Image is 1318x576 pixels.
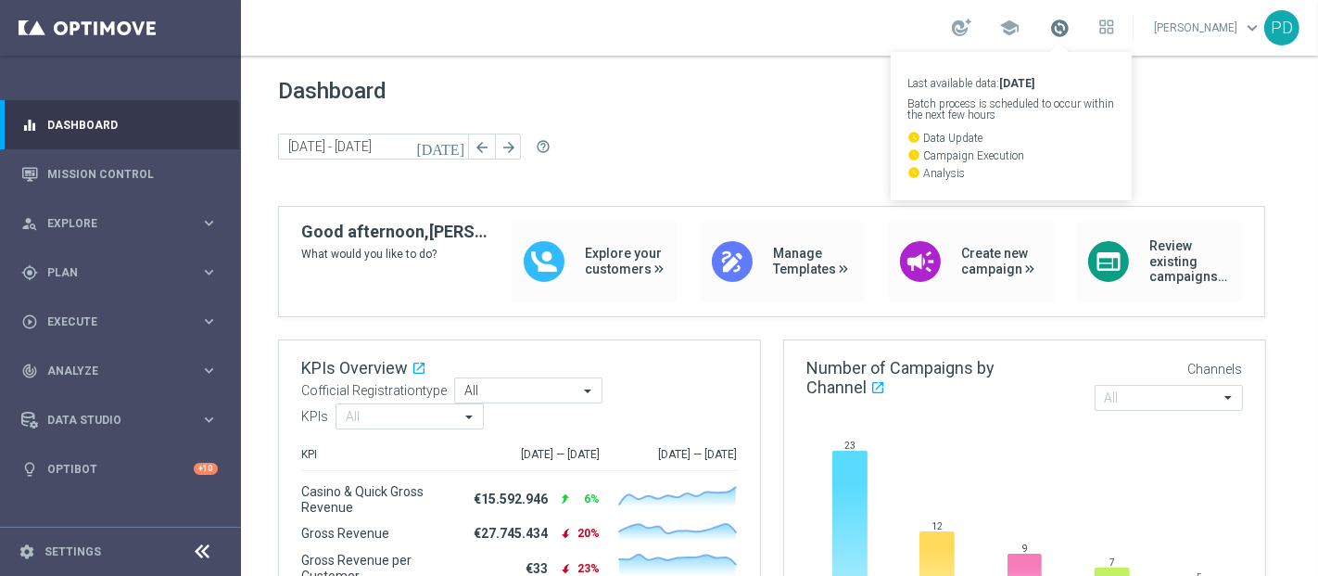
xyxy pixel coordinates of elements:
i: lightbulb [21,461,38,478]
a: Settings [44,546,101,557]
i: play_circle_outline [21,314,38,330]
i: keyboard_arrow_right [200,214,218,232]
i: watch_later [907,166,920,179]
p: Analysis [907,166,1115,179]
button: play_circle_outline Execute keyboard_arrow_right [20,314,219,329]
i: watch_later [907,148,920,161]
div: Optibot [21,444,218,493]
button: gps_fixed Plan keyboard_arrow_right [20,265,219,280]
div: PD [1264,10,1299,45]
span: keyboard_arrow_down [1242,18,1262,38]
p: Batch process is scheduled to occur within the next few hours [907,98,1115,121]
span: Data Studio [47,415,200,426]
span: Execute [47,316,200,327]
button: Data Studio keyboard_arrow_right [20,413,219,428]
div: Plan [21,264,200,281]
a: Last available data:[DATE] Batch process is scheduled to occur within the next few hours watch_la... [1047,14,1071,44]
button: Mission Control [20,167,219,182]
div: Analyze [21,363,200,379]
div: Data Studio [21,412,200,429]
i: settings [19,544,35,560]
div: +10 [194,463,218,475]
a: Optibot [47,444,194,493]
a: Mission Control [47,149,218,198]
i: person_search [21,215,38,232]
button: lightbulb Optibot +10 [20,462,219,477]
p: Last available data: [907,78,1115,89]
i: keyboard_arrow_right [200,411,218,429]
a: Dashboard [47,100,218,149]
p: Data Update [907,131,1115,144]
button: track_changes Analyze keyboard_arrow_right [20,364,219,378]
div: Explore [21,215,200,232]
button: equalizer Dashboard [20,118,219,133]
i: keyboard_arrow_right [200,313,218,330]
span: school [999,18,1020,38]
i: keyboard_arrow_right [200,263,218,281]
strong: [DATE] [999,77,1034,90]
a: [PERSON_NAME]keyboard_arrow_down [1152,14,1264,42]
i: keyboard_arrow_right [200,362,218,379]
i: watch_later [907,131,920,144]
button: person_search Explore keyboard_arrow_right [20,216,219,231]
div: Mission Control [21,149,218,198]
p: Campaign Execution [907,148,1115,161]
span: Explore [47,218,200,229]
i: equalizer [21,117,38,134]
div: Dashboard [21,100,218,149]
div: Execute [21,314,200,330]
span: Analyze [47,365,200,377]
span: Plan [47,267,200,278]
i: gps_fixed [21,264,38,281]
i: track_changes [21,363,38,379]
